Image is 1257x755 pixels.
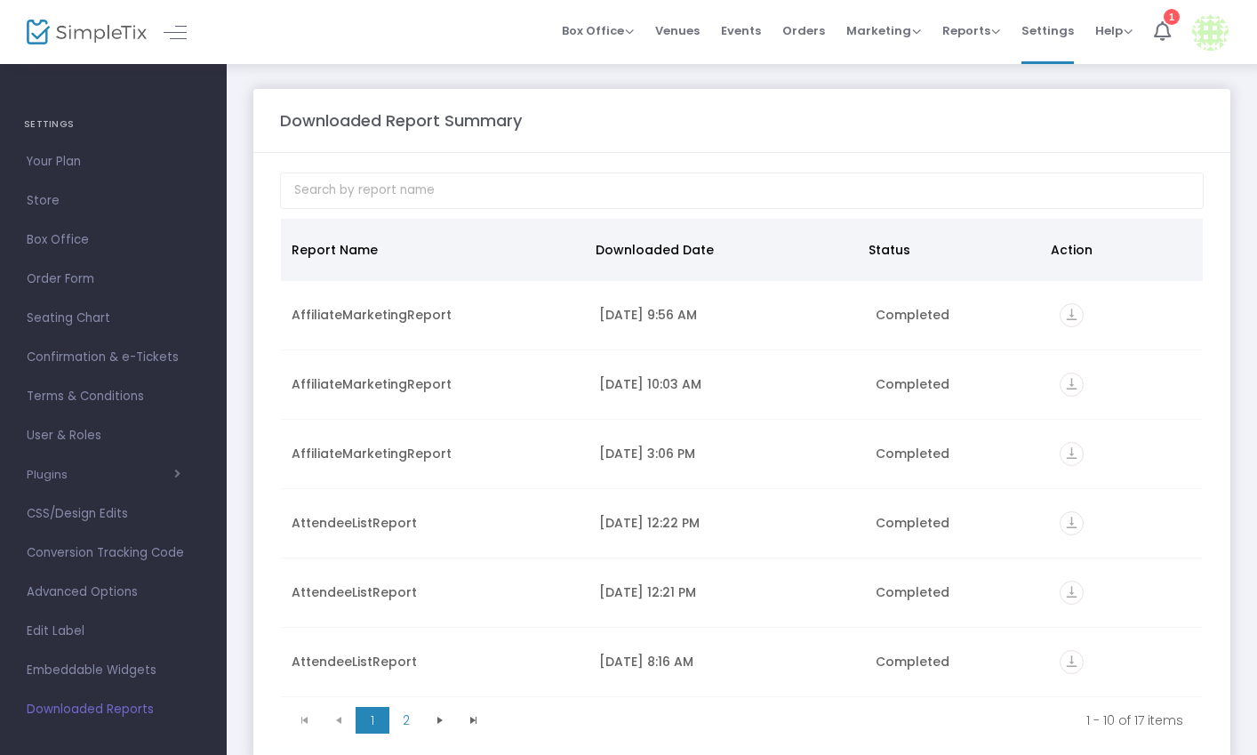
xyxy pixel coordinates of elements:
[1060,442,1192,466] div: https://go.SimpleTix.com/xbhxn
[782,8,825,53] span: Orders
[27,698,200,721] span: Downloaded Reports
[27,229,200,252] span: Box Office
[292,514,578,532] div: AttendeeListReport
[876,375,1038,393] div: Completed
[1060,650,1192,674] div: https://go.SimpleTix.com/0526c
[356,707,389,734] span: Page 1
[599,653,854,671] div: 4/12/2025 8:16 AM
[1164,9,1180,25] div: 1
[27,659,200,682] span: Embeddable Widgets
[457,707,491,734] span: Go to the last page
[876,445,1038,462] div: Completed
[1040,219,1192,281] th: Action
[1060,581,1192,605] div: https://go.SimpleTix.com/zg2h5
[280,108,522,133] m-panel-title: Downloaded Report Summary
[281,219,585,281] th: Report Name
[1095,22,1133,39] span: Help
[876,306,1038,324] div: Completed
[292,306,578,324] div: AffiliateMarketingReport
[1060,586,1084,604] a: vertical_align_bottom
[599,514,854,532] div: 4/12/2025 12:22 PM
[292,653,578,671] div: AttendeeListReport
[1060,373,1084,397] i: vertical_align_bottom
[1060,442,1084,466] i: vertical_align_bottom
[721,8,761,53] span: Events
[846,22,921,39] span: Marketing
[24,107,203,142] h4: SETTINGS
[1060,650,1084,674] i: vertical_align_bottom
[281,219,1203,699] div: Data table
[27,542,200,565] span: Conversion Tracking Code
[599,445,854,462] div: 8/11/2025 3:06 PM
[292,445,578,462] div: AffiliateMarketingReport
[27,189,200,213] span: Store
[27,268,200,291] span: Order Form
[599,583,854,601] div: 4/12/2025 12:21 PM
[27,385,200,408] span: Terms & Conditions
[942,22,1000,39] span: Reports
[503,711,1183,729] kendo-pager-info: 1 - 10 of 17 items
[876,514,1038,532] div: Completed
[423,707,457,734] span: Go to the next page
[1060,581,1084,605] i: vertical_align_bottom
[1060,378,1084,396] a: vertical_align_bottom
[1060,511,1084,535] i: vertical_align_bottom
[292,375,578,393] div: AffiliateMarketingReport
[27,468,180,482] button: Plugins
[389,707,423,734] span: Page 2
[27,424,200,447] span: User & Roles
[1060,511,1192,535] div: https://go.SimpleTix.com/noeeq
[433,713,447,727] span: Go to the next page
[1060,655,1084,673] a: vertical_align_bottom
[599,375,854,393] div: 9/8/2025 10:03 AM
[876,583,1038,601] div: Completed
[27,581,200,604] span: Advanced Options
[27,307,200,330] span: Seating Chart
[655,8,700,53] span: Venues
[467,713,481,727] span: Go to the last page
[562,22,634,39] span: Box Office
[876,653,1038,671] div: Completed
[1060,373,1192,397] div: https://go.SimpleTix.com/v6ffq
[292,583,578,601] div: AttendeeListReport
[27,620,200,643] span: Edit Label
[1060,309,1084,326] a: vertical_align_bottom
[280,173,1204,209] input: Search by report name
[1060,303,1192,327] div: https://go.SimpleTix.com/v31mk
[27,502,200,526] span: CSS/Design Edits
[1021,8,1074,53] span: Settings
[1060,447,1084,465] a: vertical_align_bottom
[858,219,1040,281] th: Status
[585,219,859,281] th: Downloaded Date
[27,346,200,369] span: Confirmation & e-Tickets
[1060,517,1084,534] a: vertical_align_bottom
[27,150,200,173] span: Your Plan
[599,306,854,324] div: 9/25/2025 9:56 AM
[1060,303,1084,327] i: vertical_align_bottom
